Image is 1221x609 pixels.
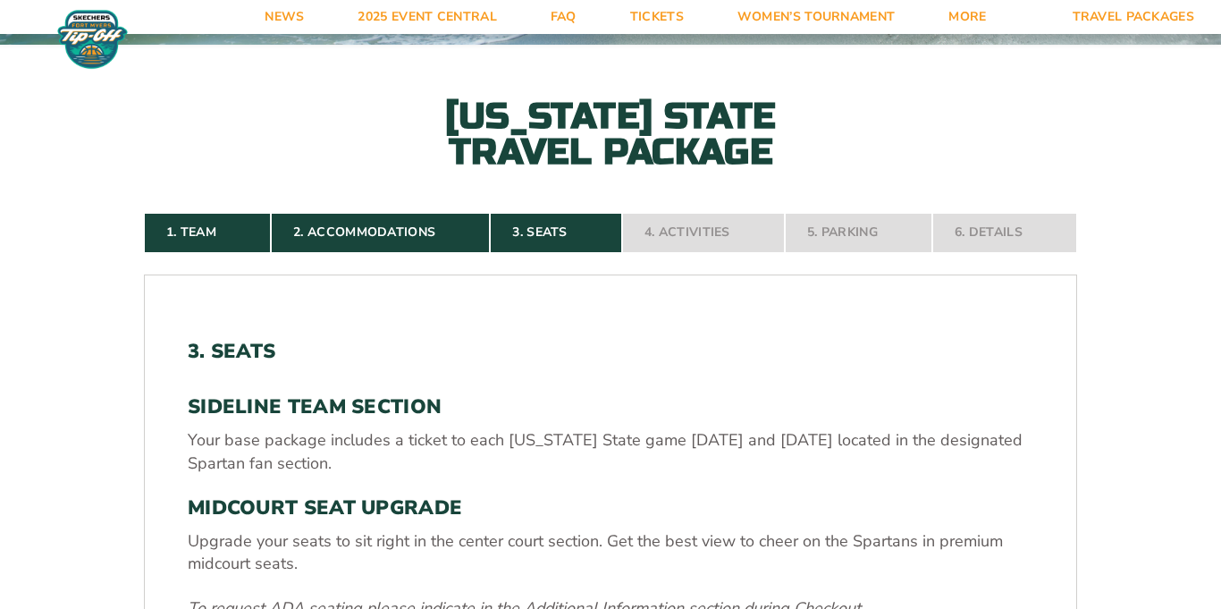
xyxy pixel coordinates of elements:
[188,395,1033,419] h3: SIDELINE TEAM SECTION
[271,213,490,252] a: 2. Accommodations
[188,530,1033,575] p: Upgrade your seats to sit right in the center court section. Get the best view to cheer on the Sp...
[414,98,807,170] h2: [US_STATE] State Travel Package
[188,429,1033,474] p: Your base package includes a ticket to each [US_STATE] State game [DATE] and [DATE] located in th...
[144,213,271,252] a: 1. Team
[54,9,131,70] img: Fort Myers Tip-Off
[188,496,1033,520] h3: MIDCOURT SEAT UPGRADE
[188,340,1033,363] h2: 3. Seats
